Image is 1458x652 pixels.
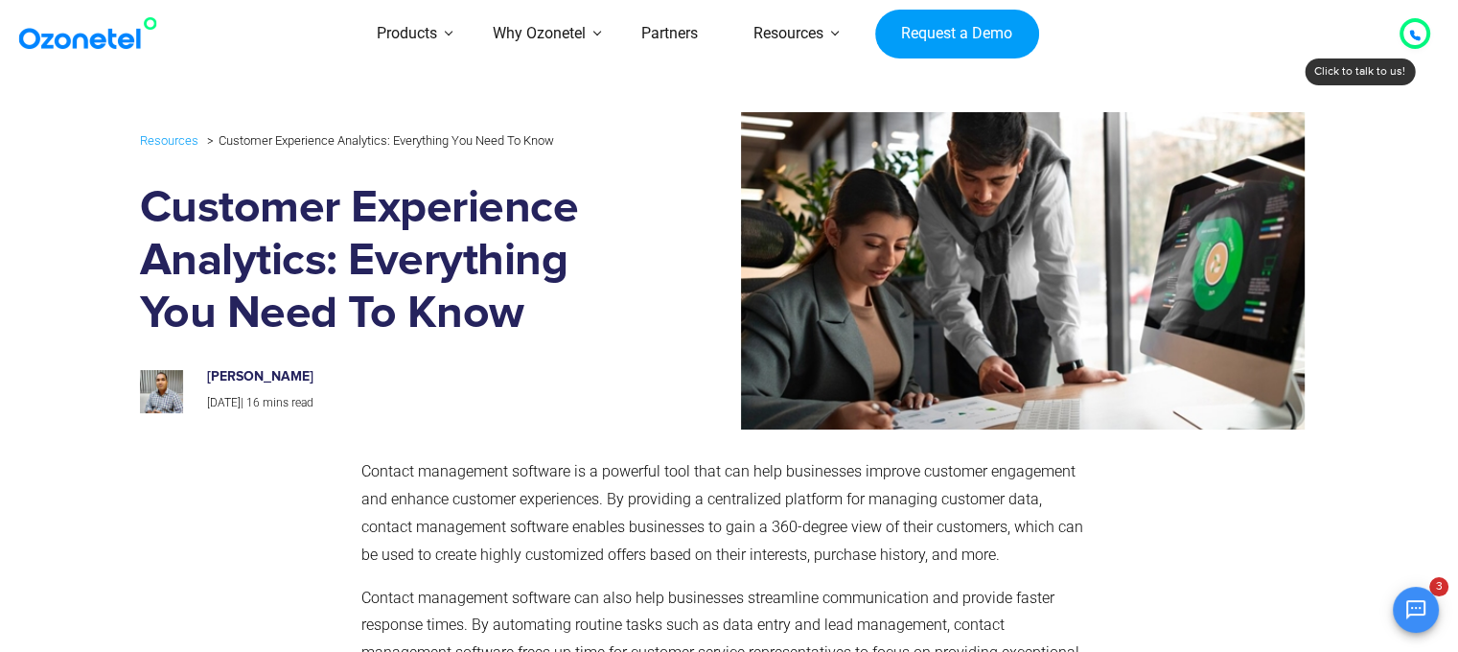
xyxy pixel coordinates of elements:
button: Open chat [1393,587,1439,633]
li: Customer Experience Analytics: Everything You Need To Know [202,128,554,152]
a: Resources [140,129,198,151]
img: prashanth-kancherla_avatar-200x200.jpeg [140,370,183,413]
p: | [207,393,612,414]
h6: [PERSON_NAME] [207,369,612,385]
span: 3 [1429,577,1448,596]
span: 16 [246,396,260,409]
span: mins read [263,396,313,409]
a: Request a Demo [875,10,1039,59]
span: [DATE] [207,396,241,409]
span: Contact management software is a powerful tool that can help businesses improve customer engageme... [361,462,1083,563]
h1: Customer Experience Analytics: Everything You Need To Know [140,182,632,340]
